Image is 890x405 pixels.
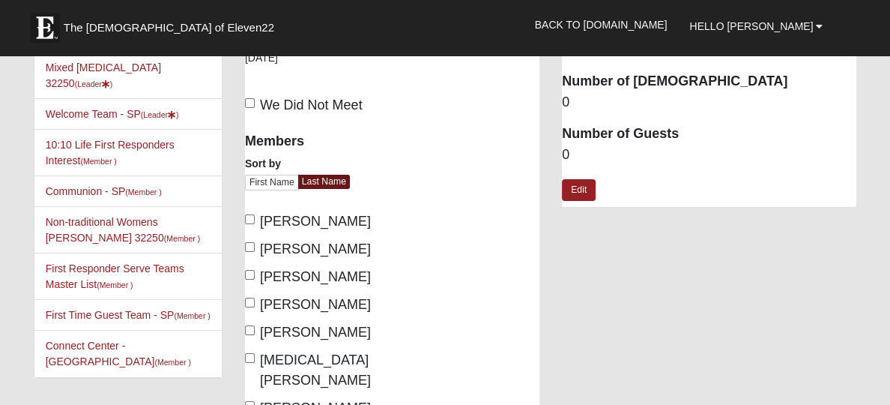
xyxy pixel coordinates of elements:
[64,20,274,35] span: The [DEMOGRAPHIC_DATA] of Eleven22
[46,108,179,120] a: Welcome Team - SP(Leader)
[260,325,371,340] span: [PERSON_NAME]
[260,352,371,388] span: [MEDICAL_DATA][PERSON_NAME]
[260,97,363,112] span: We Did Not Meet
[174,311,210,320] small: (Member )
[298,175,350,189] a: Last Name
[245,242,255,252] input: [PERSON_NAME]
[245,353,255,363] input: [MEDICAL_DATA][PERSON_NAME]
[678,7,834,45] a: Hello [PERSON_NAME]
[46,216,200,244] a: Non-traditional Womens [PERSON_NAME] 32250(Member )
[97,280,133,289] small: (Member )
[245,298,255,307] input: [PERSON_NAME]
[689,20,813,32] span: Hello [PERSON_NAME]
[562,93,856,112] dd: 0
[562,124,856,144] dt: Number of Guests
[46,139,175,166] a: 10:10 Life First Responders Interest(Member )
[260,297,371,312] span: [PERSON_NAME]
[46,340,191,367] a: Connect Center - [GEOGRAPHIC_DATA](Member )
[245,325,255,335] input: [PERSON_NAME]
[245,156,281,171] label: Sort by
[260,269,371,284] span: [PERSON_NAME]
[75,79,113,88] small: (Leader )
[562,145,856,165] dd: 0
[245,270,255,280] input: [PERSON_NAME]
[164,234,200,243] small: (Member )
[245,214,255,224] input: [PERSON_NAME]
[260,241,371,256] span: [PERSON_NAME]
[260,214,371,229] span: [PERSON_NAME]
[245,50,302,76] div: [DATE]
[141,110,179,119] small: (Leader )
[524,6,679,43] a: Back to [DOMAIN_NAME]
[562,72,856,91] dt: Number of [DEMOGRAPHIC_DATA]
[245,175,299,190] a: First Name
[562,179,596,201] a: Edit
[46,185,162,197] a: Communion - SP(Member )
[46,309,211,321] a: First Time Guest Team - SP(Member )
[154,358,190,367] small: (Member )
[30,13,60,43] img: Eleven22 logo
[245,98,255,108] input: We Did Not Meet
[22,5,322,43] a: The [DEMOGRAPHIC_DATA] of Eleven22
[125,187,161,196] small: (Member )
[46,262,184,290] a: First Responder Serve Teams Master List(Member )
[80,157,116,166] small: (Member )
[245,133,381,150] h4: Members
[46,61,161,89] a: Mixed [MEDICAL_DATA] 32250(Leader)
